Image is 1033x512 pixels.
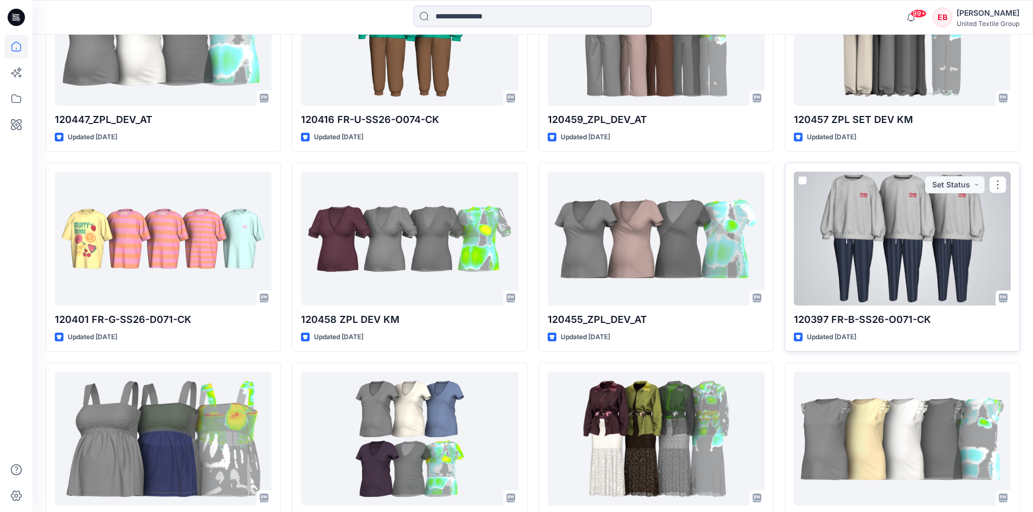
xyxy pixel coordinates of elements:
[794,172,1011,306] a: 120397 FR-B-SS26-O071-CK
[55,312,272,327] p: 120401 FR-G-SS26-D071-CK
[807,132,856,143] p: Updated [DATE]
[55,172,272,306] a: 120401 FR-G-SS26-D071-CK
[794,372,1011,505] a: 120449_ZPL_DEV_AT
[807,332,856,343] p: Updated [DATE]
[794,312,1011,327] p: 120397 FR-B-SS26-O071-CK
[561,332,610,343] p: Updated [DATE]
[314,132,363,143] p: Updated [DATE]
[55,372,272,505] a: 120450 ZPL DEV KM
[957,7,1019,20] div: [PERSON_NAME]
[933,8,952,27] div: EB
[55,112,272,127] p: 120447_ZPL_DEV_AT
[301,172,518,306] a: 120458 ZPL DEV KM
[794,112,1011,127] p: 120457 ZPL SET DEV KM
[68,132,117,143] p: Updated [DATE]
[548,372,765,505] a: September Outfit 2025- test-JB
[314,332,363,343] p: Updated [DATE]
[548,172,765,306] a: 120455_ZPL_DEV_AT
[301,112,518,127] p: 120416 FR-U-SS26-O074-CK
[910,9,927,18] span: 99+
[301,312,518,327] p: 120458 ZPL DEV KM
[548,312,765,327] p: 120455_ZPL_DEV_AT
[68,332,117,343] p: Updated [DATE]
[561,132,610,143] p: Updated [DATE]
[548,112,765,127] p: 120459_ZPL_DEV_AT
[301,372,518,505] a: 120453_ZPL_DEV_AT
[957,20,1019,28] div: United Textile Group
